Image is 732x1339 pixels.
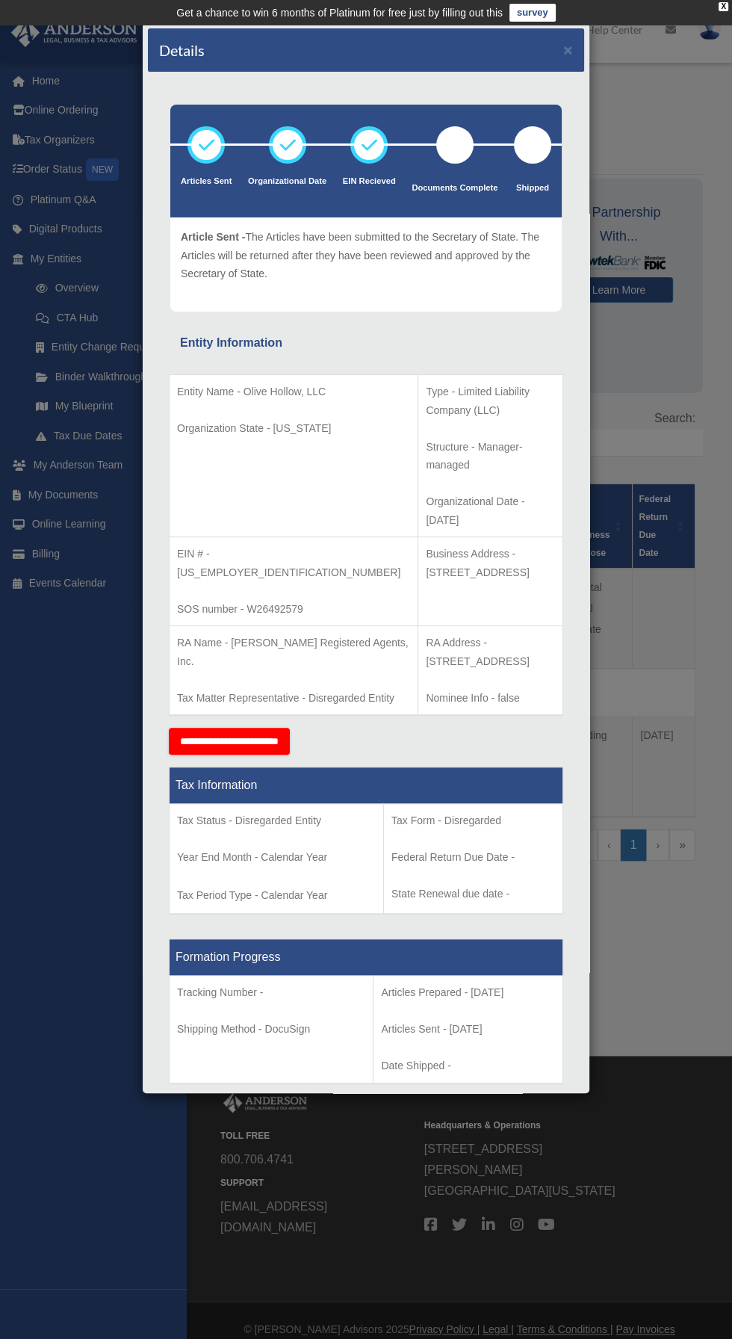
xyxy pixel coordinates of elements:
p: RA Address - [STREET_ADDRESS] [426,634,555,670]
p: Documents Complete [412,181,497,196]
div: close [719,2,728,11]
p: Year End Month - Calendar Year [177,848,376,867]
p: The Articles have been submitted to the Secretary of State. The Articles will be returned after t... [181,228,551,283]
td: Tax Period Type - Calendar Year [170,804,384,915]
p: Shipped [514,181,551,196]
p: Tax Form - Disregarded [391,811,555,830]
th: Formation Progress [170,939,563,976]
p: Federal Return Due Date - [391,848,555,867]
p: Business Address - [STREET_ADDRESS] [426,545,555,581]
span: Article Sent - [181,231,245,243]
p: EIN Recieved [343,174,396,189]
button: × [563,42,573,58]
th: Tax Information [170,767,563,804]
p: SOS number - W26492579 [177,600,410,619]
p: Tax Matter Representative - Disregarded Entity [177,689,410,708]
p: EIN # - [US_EMPLOYER_IDENTIFICATION_NUMBER] [177,545,410,581]
p: Tax Status - Disregarded Entity [177,811,376,830]
p: Articles Sent - [DATE] [381,1020,555,1039]
h4: Details [159,40,205,61]
p: Date Shipped - [381,1057,555,1075]
p: Organization State - [US_STATE] [177,419,410,438]
p: Articles Prepared - [DATE] [381,983,555,1002]
p: State Renewal due date - [391,885,555,903]
p: Organizational Date [248,174,326,189]
p: Articles Sent [181,174,232,189]
p: Nominee Info - false [426,689,555,708]
div: Entity Information [180,333,552,353]
div: Get a chance to win 6 months of Platinum for free just by filling out this [176,4,503,22]
p: Shipping Method - DocuSign [177,1020,365,1039]
p: Entity Name - Olive Hollow, LLC [177,383,410,401]
p: Type - Limited Liability Company (LLC) [426,383,555,419]
p: Structure - Manager-managed [426,438,555,474]
p: Organizational Date - [DATE] [426,492,555,529]
p: Tracking Number - [177,983,365,1002]
a: survey [509,4,556,22]
p: RA Name - [PERSON_NAME] Registered Agents, Inc. [177,634,410,670]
